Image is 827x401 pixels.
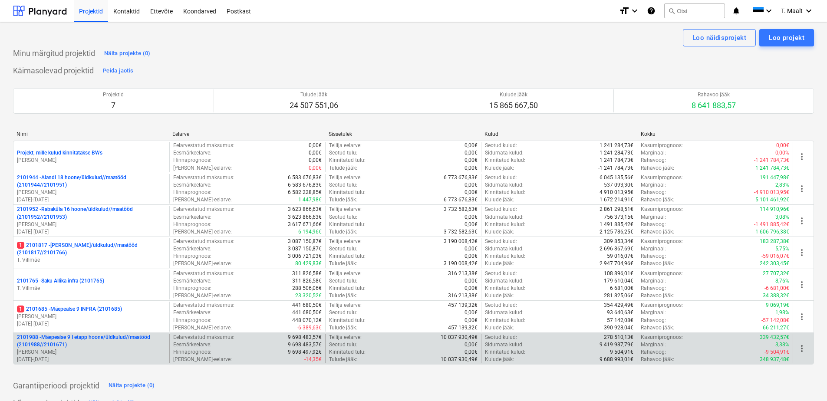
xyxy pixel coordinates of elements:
[600,196,633,204] p: 1 672 214,91€
[754,189,789,196] p: -4 910 013,95€
[173,238,234,245] p: Eelarvestatud maksumus :
[329,142,362,149] p: Tellija eelarve :
[641,157,666,164] p: Rahavoog :
[17,320,166,328] p: [DATE] - [DATE]
[441,356,478,363] p: 10 037 930,49€
[763,324,789,332] p: 66 211,27€
[329,245,357,253] p: Seotud tulu :
[600,174,633,181] p: 6 045 135,56€
[465,253,478,260] p: 0,00€
[465,309,478,316] p: 0,00€
[465,277,478,285] p: 0,00€
[109,381,155,391] div: Näita projekte (0)
[448,324,478,332] p: 457 139,32€
[329,285,366,292] p: Kinnitatud tulu :
[329,270,362,277] p: Tellija eelarve :
[769,32,804,43] div: Loo projekt
[754,221,789,228] p: -1 491 885,42€
[103,66,133,76] div: Peida jaotis
[329,174,362,181] p: Tellija eelarve :
[297,324,322,332] p: -6 389,63€
[641,260,674,267] p: Rahavoo jääk :
[465,157,478,164] p: 0,00€
[761,317,789,324] p: -57 142,08€
[485,189,525,196] p: Kinnitatud kulud :
[485,245,524,253] p: Sidumata kulud :
[485,260,514,267] p: Kulude jääk :
[329,131,478,137] div: Sissetulek
[465,285,478,292] p: 0,00€
[485,324,514,332] p: Kulude jääk :
[173,260,232,267] p: [PERSON_NAME]-eelarve :
[485,317,525,324] p: Kinnitatud kulud :
[465,149,478,157] p: 0,00€
[104,49,151,59] div: Näita projekte (0)
[16,131,165,137] div: Nimi
[683,29,756,46] button: Loo näidisprojekt
[600,341,633,348] p: 9 419 987,79€
[173,334,234,341] p: Eelarvestatud maksumus :
[775,214,789,221] p: 3,08%
[761,253,789,260] p: -59 016,07€
[775,149,789,157] p: 0,00%
[804,6,814,16] i: keyboard_arrow_down
[732,6,741,16] i: notifications
[17,277,166,292] div: 2101765 -Saku Allika infra (2101765)T. Villmäe
[485,164,514,172] p: Kulude jääk :
[485,157,525,164] p: Kinnitatud kulud :
[797,312,807,322] span: more_vert
[641,341,666,348] p: Marginaal :
[781,7,803,14] span: T. Maalt
[641,238,683,245] p: Kasumiprognoos :
[329,309,357,316] p: Seotud tulu :
[288,238,322,245] p: 3 087 150,87€
[610,285,633,292] p: 6 681,00€
[604,238,633,245] p: 309 853,34€
[329,324,357,332] p: Tulude jääk :
[485,292,514,299] p: Kulude jääk :
[485,285,525,292] p: Kinnitatud kulud :
[641,270,683,277] p: Kasumiprognoos :
[797,184,807,194] span: more_vert
[295,260,322,267] p: 80 429,83€
[797,151,807,162] span: more_vert
[290,91,338,99] p: Tulude jääk
[754,157,789,164] p: -1 241 784,73€
[173,309,211,316] p: Eesmärkeelarve :
[647,6,656,16] i: Abikeskus
[664,3,725,18] button: Otsi
[641,196,674,204] p: Rahavoo jääk :
[329,164,357,172] p: Tulude jääk :
[641,214,666,221] p: Marginaal :
[309,164,322,172] p: 0,00€
[173,277,211,285] p: Eesmärkeelarve :
[17,157,166,164] p: [PERSON_NAME]
[465,317,478,324] p: 0,00€
[288,253,322,260] p: 3 006 721,03€
[17,149,166,164] div: Projekt, mille kulud kinnitatakse BWs[PERSON_NAME]
[485,206,517,213] p: Seotud kulud :
[444,206,478,213] p: 3 732 582,63€
[173,341,211,348] p: Eesmärkeelarve :
[763,292,789,299] p: 34 388,32€
[288,189,322,196] p: 6 582 228,85€
[607,253,633,260] p: 59 016,07€
[465,348,478,356] p: 0,00€
[797,247,807,258] span: more_vert
[17,306,122,313] p: 2101685 - Mäepealse 9 INFRA (2101685)
[641,142,683,149] p: Kasumiprognoos :
[17,356,166,363] p: [DATE] - [DATE]
[485,238,517,245] p: Seotud kulud :
[329,348,366,356] p: Kinnitatud tulu :
[292,270,322,277] p: 311 826,58€
[485,356,514,363] p: Kulude jääk :
[641,356,674,363] p: Rahavoo jääk :
[329,260,357,267] p: Tulude jääk :
[17,174,166,189] p: 2101944 - Aiandi 18 hoone/üldkulud//maatööd (2101944//2101951)
[641,181,666,189] p: Marginaal :
[329,221,366,228] p: Kinnitatud tulu :
[604,214,633,221] p: 756 373,15€
[600,206,633,213] p: 2 861 298,51€
[17,206,166,236] div: 2101952 -Rabaküla 16 hoone/üldkulud//maatööd (2101952//2101953)[PERSON_NAME][DATE]-[DATE]
[448,270,478,277] p: 316 213,38€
